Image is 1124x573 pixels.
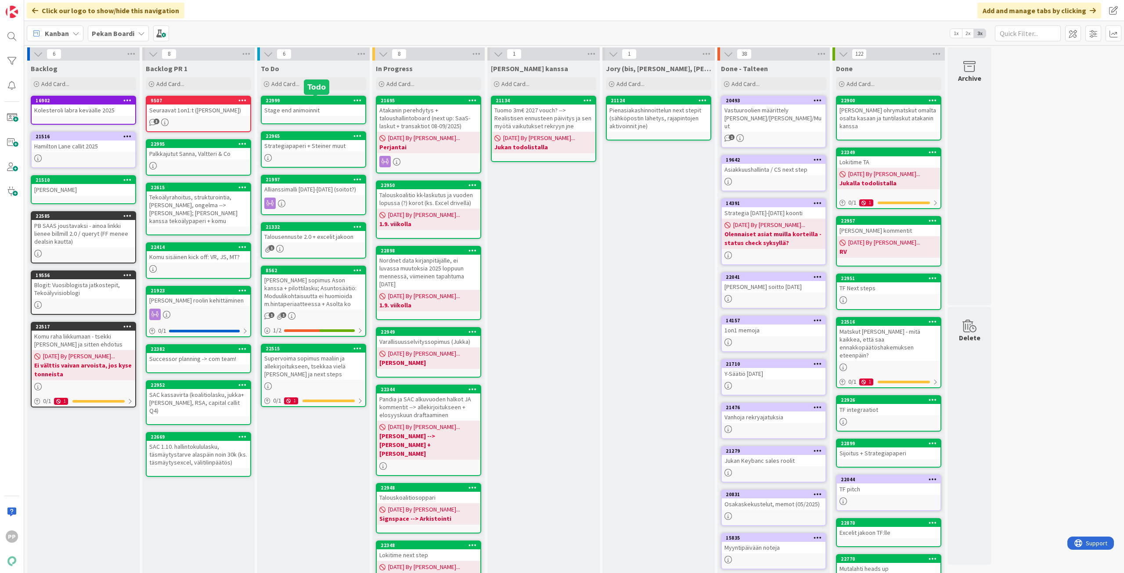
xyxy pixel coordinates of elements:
div: 19642Asiakkuushallinta / CS next step [722,156,825,175]
div: 22926TF integraatiot [837,396,940,415]
div: 1 [284,397,298,404]
div: 21516 [36,133,135,140]
div: Hamilton Lane callit 2025 [32,141,135,152]
a: 22517Komu raha liikkumaan - tsekki [PERSON_NAME] ja sitten ehdotus[DATE] By [PERSON_NAME]...Ei vä... [31,322,136,407]
div: 22382 [151,346,250,352]
div: Tuomo 3m€ 2027 vouch? --> Realistisen ennusteen päivitys ja sen myötä vaikutukset rekryyn jne [492,105,595,132]
div: Tekoälyrahoitus, strukturointia, [PERSON_NAME], ongelma --> [PERSON_NAME]; [PERSON_NAME] kanssa t... [147,191,250,227]
a: 22900[PERSON_NAME] ohrymatskut omalta osalta kasaan ja tuntilaskut atakanin kanssa [836,96,941,141]
div: 21516 [32,133,135,141]
div: 22517Komu raha liikkumaan - tsekki [PERSON_NAME] ja sitten ehdotus [32,323,135,350]
div: Talouskoalitiosoppari [377,492,480,503]
div: 22965 [262,132,365,140]
div: Strategiapaperi + Steiner muut [262,140,365,151]
div: 22414 [151,244,250,250]
div: Talousennuste 2.0 + excelit jakoon [262,231,365,242]
a: 22041[PERSON_NAME] soitto [DATE] [721,272,826,309]
div: [PERSON_NAME] ohrymatskut omalta osalta kasaan ja tuntilaskut atakanin kanssa [837,105,940,132]
div: 16902 [32,97,135,105]
a: 22950Talouskoalitio kk-laskutus ja vuoden lopussa (?) korot (ks. Excel drivellä)[DATE] By [PERSON... [376,180,481,239]
div: 22965Strategiapaperi + Steiner muut [262,132,365,151]
div: 14157 [726,317,825,324]
a: 21710Y-Säätiö [DATE] [721,359,826,396]
b: [PERSON_NAME] --> [PERSON_NAME] + [PERSON_NAME] [379,432,478,458]
a: 21923[PERSON_NAME] roolin kehittäminen0/1 [146,286,251,337]
div: 22870 [837,519,940,527]
div: 21516Hamilton Lane callit 2025 [32,133,135,152]
div: Jukan Keybanc sales roolit [722,455,825,466]
div: 22948Talouskoalitiosoppari [377,484,480,503]
div: SAC kassavirta (koalitiolasku, jukka+[PERSON_NAME], RSA, capital callit Q4) [147,389,250,416]
div: 22952 [147,381,250,389]
div: 21332 [266,224,365,230]
div: 9507Seuraavat 1on1:t ([PERSON_NAME]) [147,97,250,116]
a: 22870Excelit jakoon TF:lle [836,518,941,547]
a: 22951TF Next steps [836,274,941,310]
div: 21710Y-Säätiö [DATE] [722,360,825,379]
div: 16902Kolesteroli labra keväälle 2025 [32,97,135,116]
a: 21997Allianssimalli [DATE]-[DATE] (soitot?) [261,175,366,215]
div: 22950Talouskoalitio kk-laskutus ja vuoden lopussa (?) korot (ks. Excel drivellä) [377,181,480,209]
div: 16902 [36,97,135,104]
a: 22948Talouskoalitiosoppari[DATE] By [PERSON_NAME]...Signspace --> Arkistointi [376,483,481,533]
a: 19642Asiakkuushallinta / CS next step [721,155,826,191]
span: 1 [729,134,735,140]
div: 22515 [266,346,365,352]
a: 22999Stage end animoinnit [261,96,366,124]
div: Pienasiakashinnoittelun next stepit (sähköpostin lähetys, rajapintojen aktivoinnit jne) [607,105,710,132]
div: Strategia [DATE]-[DATE] koonti [722,207,825,219]
a: 21332Talousennuste 2.0 + excelit jakoon [261,222,366,259]
div: 0/1 [147,325,250,336]
div: 21710 [726,361,825,367]
span: Add Card... [271,80,299,88]
div: 22516 [841,319,940,325]
span: [DATE] By [PERSON_NAME]... [388,292,460,301]
div: 22669SAC 1.10. hallintokululasku, täsmäytystarve alaspäin noin 30k (ks. täsmäytysexcel, välitilin... [147,433,250,468]
a: 16902Kolesteroli labra keväälle 2025 [31,96,136,125]
div: Blogit: Vuosiblogista jatkostepit, Tekoälyvisioblogi [32,279,135,299]
a: 22615Tekoälyrahoitus, strukturointia, [PERSON_NAME], ongelma --> [PERSON_NAME]; [PERSON_NAME] kan... [146,183,251,235]
b: Jukan todolistalla [494,143,593,151]
div: 0/11 [837,376,940,387]
a: 22949Varallisuusselvityssopimus (Jukka)[DATE] By [PERSON_NAME]...[PERSON_NAME] [376,327,481,378]
img: Visit kanbanzone.com [6,6,18,18]
img: avatar [6,555,18,567]
span: 1 [269,245,274,251]
div: 22949Varallisuusselvityssopimus (Jukka) [377,328,480,347]
div: Varallisuusselvityssopimus (Jukka) [377,336,480,347]
div: 22515Supervoima sopimus maaliin ja allekirjoitukseen, tsekkaa vielä [PERSON_NAME] ja next steps [262,345,365,380]
div: Kolesteroli labra keväälle 2025 [32,105,135,116]
div: 22870 [841,520,940,526]
div: Y-Säätiö [DATE] [722,368,825,379]
span: [DATE] By [PERSON_NAME]... [388,422,460,432]
a: 22585PB SAAS joustavaksi - ainoa linkki lienee billmill 2.0 / queryt (FF menee dealsin kautta) [31,211,136,263]
b: Perjantai [379,143,478,151]
b: [PERSON_NAME] [379,358,478,367]
span: 0 / 1 [848,198,857,207]
div: 22950 [377,181,480,189]
div: Asiakkuushallinta / CS next step [722,164,825,175]
div: 22516Matskut [PERSON_NAME] - mitä kaikkea, että saa ennakkopäätöshakemuksen eteenpäin? [837,318,940,361]
div: 22995Palkkajutut Sanna, Valtteri & Co [147,140,250,159]
div: 22382 [147,345,250,353]
div: 22898 [377,247,480,255]
div: 22957[PERSON_NAME] kommentit [837,217,940,236]
div: 22999 [266,97,365,104]
div: 1on1 memoja [722,324,825,336]
a: 141571on1 memoja [721,316,826,352]
div: 22999Stage end animoinnit [262,97,365,116]
a: 22044TF pitch [836,475,941,511]
div: Lokitime next step [377,549,480,561]
span: [DATE] By [PERSON_NAME]... [733,220,805,230]
a: 22516Matskut [PERSON_NAME] - mitä kaikkea, että saa ennakkopäätöshakemuksen eteenpäin?0/11 [836,317,941,388]
div: 21923[PERSON_NAME] roolin kehittäminen [147,287,250,306]
a: 22952SAC kassavirta (koalitiolasku, jukka+[PERSON_NAME], RSA, capital callit Q4) [146,380,251,425]
a: 22957[PERSON_NAME] kommentit[DATE] By [PERSON_NAME]...RV [836,216,941,267]
a: 22965Strategiapaperi + Steiner muut [261,131,366,168]
div: 21134 [492,97,595,105]
div: 21923 [147,287,250,295]
span: [DATE] By [PERSON_NAME]... [388,133,460,143]
div: 1 [54,398,68,405]
b: Olennaiset asiat muilla korteilla - status check syksyllä? [724,230,823,247]
div: 22041[PERSON_NAME] soitto [DATE] [722,273,825,292]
